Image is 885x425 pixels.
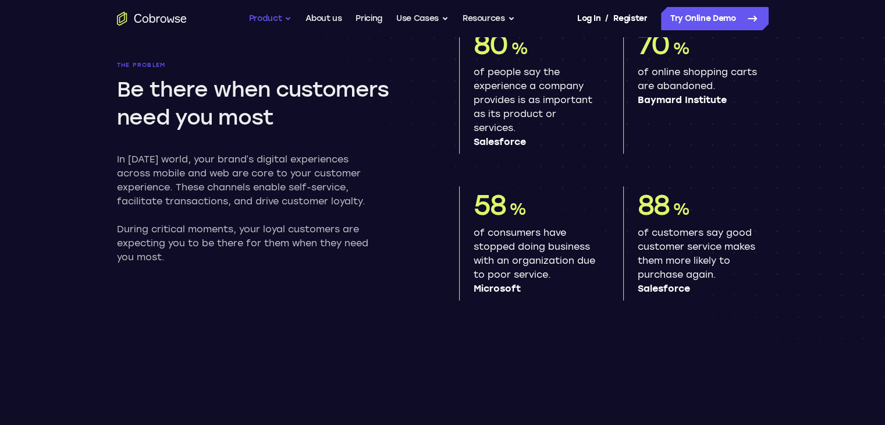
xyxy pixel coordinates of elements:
[474,188,507,222] span: 58
[474,135,595,149] span: Salesforce
[474,226,595,296] p: of consumers have stopped doing business with an organization due to poor service.
[474,65,595,149] p: of people say the experience a company provides is as important as its product or services.
[638,188,670,222] span: 88
[305,7,342,30] a: About us
[661,7,769,30] a: Try Online Demo
[673,199,689,219] span: %
[474,282,595,296] span: Microsoft
[638,93,759,107] span: Baymard Institute
[474,27,509,61] span: 80
[638,27,670,61] span: 70
[511,38,528,58] span: %
[577,7,600,30] a: Log In
[673,38,689,58] span: %
[117,62,426,69] p: The problem
[396,7,449,30] button: Use Cases
[117,76,422,132] h2: Be there when customers need you most
[638,282,759,296] span: Salesforce
[356,7,382,30] a: Pricing
[605,12,609,26] span: /
[638,65,759,107] p: of online shopping carts are abandoned.
[117,12,187,26] a: Go to the home page
[117,222,380,264] p: During critical moments, your loyal customers are expecting you to be there for them when they ne...
[249,7,292,30] button: Product
[613,7,647,30] a: Register
[117,153,380,208] p: In [DATE] world, your brand’s digital experiences across mobile and web are core to your customer...
[509,199,526,219] span: %
[463,7,515,30] button: Resources
[638,226,759,296] p: of customers say good customer service makes them more likely to purchase again.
